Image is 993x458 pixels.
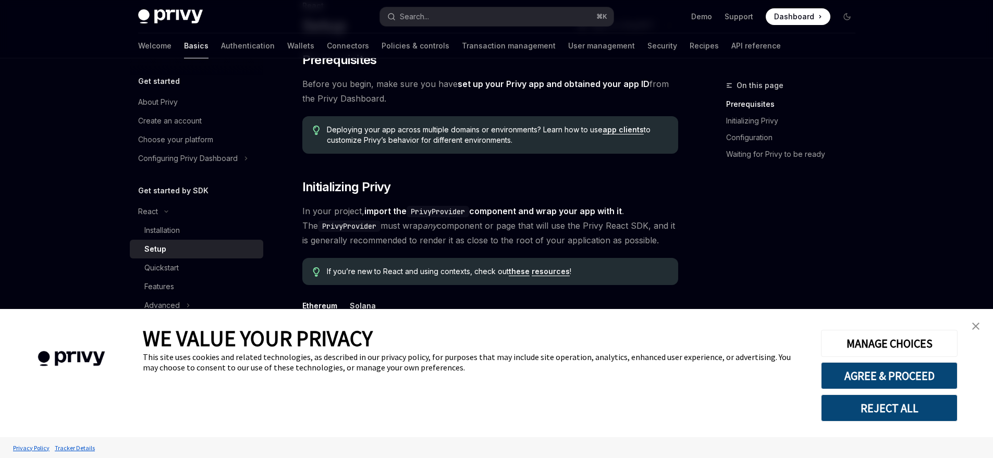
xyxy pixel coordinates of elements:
span: Prerequisites [302,52,377,68]
a: Wallets [287,33,314,58]
img: company logo [16,336,127,381]
a: Welcome [138,33,171,58]
a: Support [725,11,753,22]
span: WE VALUE YOUR PRIVACY [143,325,373,352]
a: Prerequisites [726,96,864,113]
div: React [138,205,158,218]
em: any [423,220,437,231]
a: Basics [184,33,209,58]
span: Before you begin, make sure you have from the Privy Dashboard. [302,77,678,106]
span: On this page [737,79,783,92]
button: Toggle dark mode [839,8,855,25]
strong: import the component and wrap your app with it [364,206,622,216]
div: Advanced [144,299,180,312]
a: Waiting for Privy to be ready [726,146,864,163]
img: dark logo [138,9,203,24]
a: Privacy Policy [10,439,52,457]
a: Create an account [130,112,263,130]
a: Connectors [327,33,369,58]
div: Setup [144,243,166,255]
a: these [509,267,530,276]
a: Initializing Privy [726,113,864,129]
img: close banner [972,323,979,330]
a: Features [130,277,263,296]
span: ⌘ K [596,13,607,21]
div: Choose your platform [138,133,213,146]
a: Transaction management [462,33,556,58]
a: Recipes [690,33,719,58]
a: Security [647,33,677,58]
span: Initializing Privy [302,179,391,195]
a: Configuration [726,129,864,146]
button: Search...⌘K [380,7,614,26]
span: In your project, . The must wrap component or page that will use the Privy React SDK, and it is g... [302,204,678,247]
div: About Privy [138,96,178,108]
a: resources [532,267,570,276]
div: This site uses cookies and related technologies, as described in our privacy policy, for purposes... [143,352,805,373]
button: REJECT ALL [821,394,958,422]
div: Installation [144,224,180,237]
code: PrivyProvider [407,206,469,217]
a: close banner [965,316,986,337]
a: Dashboard [766,8,830,25]
span: Deploying your app across multiple domains or environments? Learn how to use to customize Privy’s... [327,125,667,145]
a: API reference [731,33,781,58]
a: set up your Privy app and obtained your app ID [458,79,649,90]
a: Quickstart [130,258,263,277]
button: Ethereum [302,293,337,318]
h5: Get started by SDK [138,184,209,197]
code: PrivyProvider [318,220,381,232]
span: If you’re new to React and using contexts, check out ! [327,266,667,277]
div: Features [144,280,174,293]
a: About Privy [130,93,263,112]
a: Policies & controls [382,33,449,58]
div: Create an account [138,115,202,127]
button: MANAGE CHOICES [821,330,958,357]
button: AGREE & PROCEED [821,362,958,389]
a: User management [568,33,635,58]
a: Demo [691,11,712,22]
a: app clients [603,125,644,134]
div: Quickstart [144,262,179,274]
a: Tracker Details [52,439,97,457]
svg: Tip [313,126,320,135]
div: Search... [400,10,429,23]
div: Configuring Privy Dashboard [138,152,238,165]
a: Authentication [221,33,275,58]
a: Setup [130,240,263,258]
span: Dashboard [774,11,814,22]
a: Installation [130,221,263,240]
button: Solana [350,293,376,318]
a: Choose your platform [130,130,263,149]
svg: Tip [313,267,320,277]
h5: Get started [138,75,180,88]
